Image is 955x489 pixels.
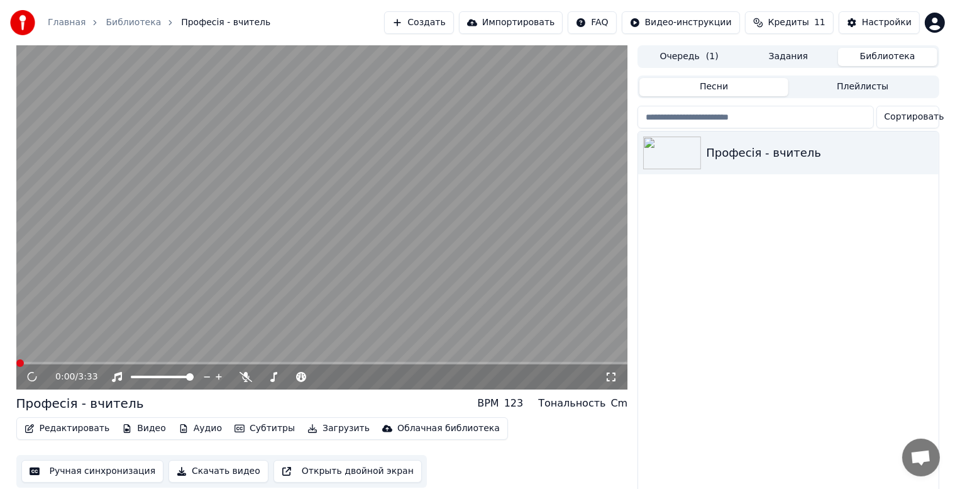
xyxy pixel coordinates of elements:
div: Настройки [862,16,912,29]
button: Загрузить [302,420,375,437]
span: Професія - вчитель [181,16,270,29]
div: Облачная библиотека [397,422,500,435]
div: / [55,371,86,383]
img: youka [10,10,35,35]
button: Аудио [174,420,227,437]
div: Професія - вчитель [16,395,144,412]
button: Видео [117,420,171,437]
div: BPM [477,396,499,411]
a: Главная [48,16,86,29]
button: Редактировать [19,420,115,437]
button: Задания [739,48,838,66]
nav: breadcrumb [48,16,270,29]
button: Настройки [839,11,920,34]
span: 3:33 [78,371,97,383]
button: Очередь [639,48,739,66]
button: Кредиты11 [745,11,834,34]
button: Субтитры [229,420,300,437]
div: Cm [611,396,628,411]
button: Импортировать [459,11,563,34]
span: ( 1 ) [706,50,719,63]
div: Відкритий чат [902,439,940,476]
button: Создать [384,11,453,34]
span: 0:00 [55,371,75,383]
button: Библиотека [838,48,937,66]
button: Плейлисты [788,78,937,96]
span: Кредиты [768,16,809,29]
button: FAQ [568,11,616,34]
span: Сортировать [885,111,944,123]
span: 11 [814,16,825,29]
button: Ручная синхронизация [21,460,164,483]
div: 123 [504,396,524,411]
button: Песни [639,78,788,96]
button: Открыть двойной экран [273,460,422,483]
a: Библиотека [106,16,161,29]
button: Видео-инструкции [622,11,740,34]
div: Професія - вчитель [706,144,933,162]
button: Скачать видео [168,460,268,483]
div: Тональность [538,396,605,411]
